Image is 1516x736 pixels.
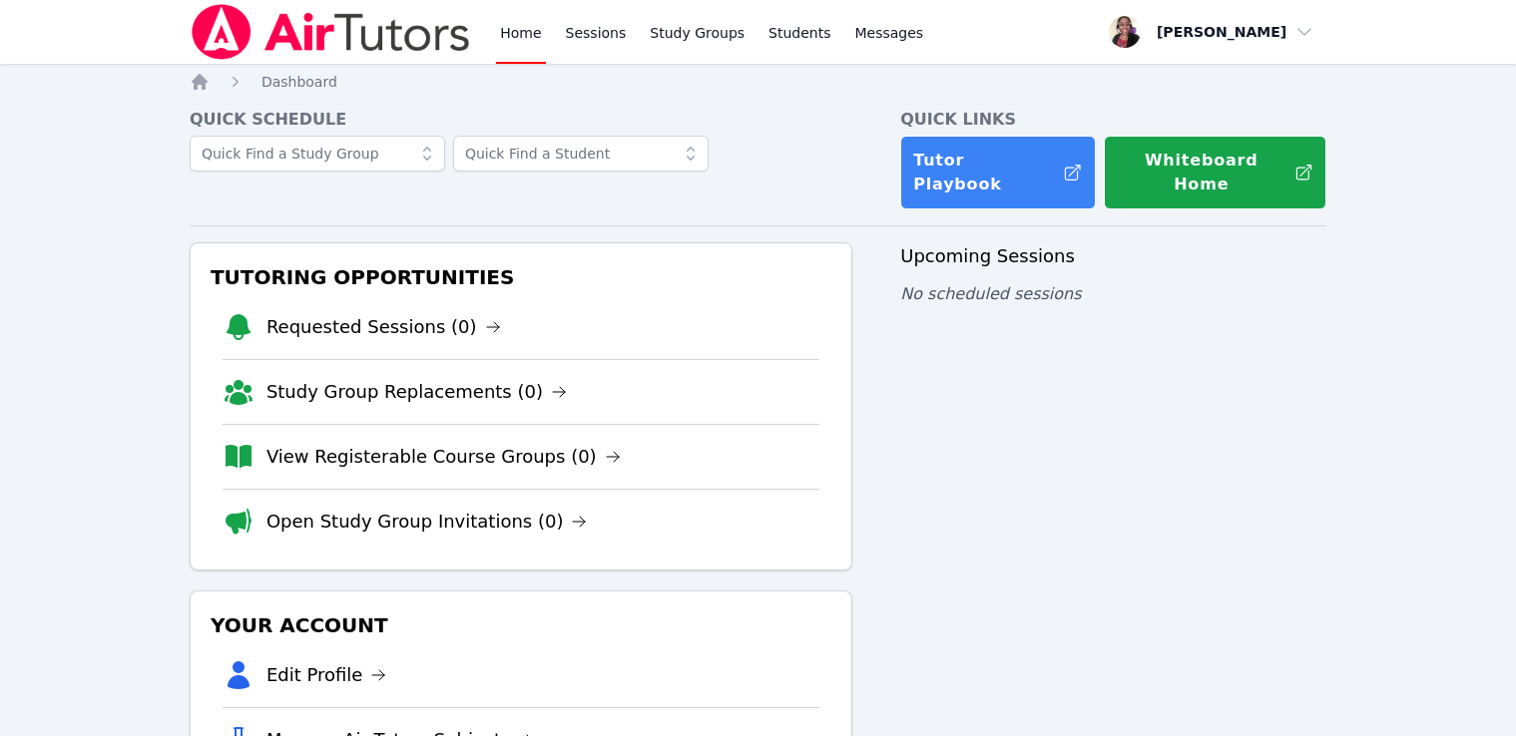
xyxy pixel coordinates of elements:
[261,74,337,90] span: Dashboard
[900,284,1081,303] span: No scheduled sessions
[1104,136,1326,209] button: Whiteboard Home
[190,136,445,172] input: Quick Find a Study Group
[266,443,621,471] a: View Registerable Course Groups (0)
[855,23,924,43] span: Messages
[190,72,1326,92] nav: Breadcrumb
[900,242,1326,270] h3: Upcoming Sessions
[266,378,567,406] a: Study Group Replacements (0)
[261,72,337,92] a: Dashboard
[266,313,501,341] a: Requested Sessions (0)
[900,136,1096,209] a: Tutor Playbook
[207,607,835,643] h3: Your Account
[190,108,852,132] h4: Quick Schedule
[266,661,387,689] a: Edit Profile
[190,4,472,60] img: Air Tutors
[900,108,1326,132] h4: Quick Links
[453,136,709,172] input: Quick Find a Student
[207,259,835,295] h3: Tutoring Opportunities
[266,508,588,536] a: Open Study Group Invitations (0)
